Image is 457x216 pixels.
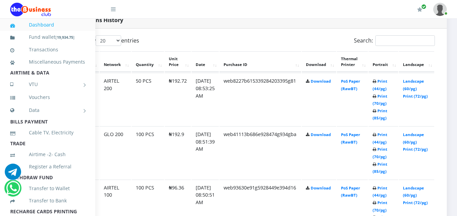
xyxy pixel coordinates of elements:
[341,79,360,91] a: PoS Paper (RawBT)
[354,35,435,46] label: Search:
[373,94,387,106] a: Print (70/pg)
[132,51,164,72] th: Quantity: activate to sort column ascending
[403,200,428,205] a: Print (72/pg)
[5,169,21,180] a: Chat for support
[373,162,387,174] a: Print (85/pg)
[10,125,85,140] a: Cable TV, Electricity
[10,181,85,196] a: Transfer to Wallet
[100,51,131,72] th: Network: activate to sort column ascending
[10,29,85,45] a: Fund wallet[19,934.75]
[219,73,301,126] td: web8227b615339284203395g81
[433,3,447,16] img: User
[369,51,398,72] th: Portrait: activate to sort column ascending
[165,126,191,179] td: ₦192.9
[165,73,191,126] td: ₦192.72
[192,51,219,72] th: Date: activate to sort column ascending
[10,102,85,119] a: Data
[132,126,164,179] td: 100 PCS
[219,126,301,179] td: web41113b686e928474g934gba
[10,3,51,16] img: Logo
[10,54,85,70] a: Miscellaneous Payments
[10,147,85,162] a: Airtime -2- Cash
[77,16,123,24] strong: Bulk Pins History
[96,35,121,46] select: Showentries
[311,132,331,137] a: Download
[57,35,73,40] b: 19,934.75
[192,126,219,179] td: [DATE] 08:51:39 AM
[10,159,85,175] a: Register a Referral
[373,147,387,159] a: Print (70/pg)
[373,79,387,91] a: Print (44/pg)
[337,51,368,72] th: Thermal Printer: activate to sort column ascending
[417,7,422,12] i: Renew/Upgrade Subscription
[375,35,435,46] input: Search:
[6,185,20,196] a: Chat for support
[10,76,85,93] a: VTU
[311,185,331,190] a: Download
[100,126,131,179] td: GLO 200
[403,185,424,198] a: Landscape (60/pg)
[403,132,424,145] a: Landscape (60/pg)
[132,73,164,126] td: 50 PCS
[311,79,331,84] a: Download
[165,51,191,72] th: Unit Price: activate to sort column ascending
[399,51,434,72] th: Landscape: activate to sort column ascending
[373,108,387,121] a: Print (85/pg)
[10,42,85,57] a: Transactions
[10,193,85,209] a: Transfer to Bank
[192,73,219,126] td: [DATE] 08:53:25 AM
[10,17,85,33] a: Dashboard
[373,132,387,145] a: Print (44/pg)
[373,185,387,198] a: Print (44/pg)
[82,35,139,46] label: Show entries
[341,185,360,198] a: PoS Paper (RawBT)
[403,94,428,99] a: Print (72/pg)
[341,132,360,145] a: PoS Paper (RawBT)
[403,147,428,152] a: Print (72/pg)
[403,79,424,91] a: Landscape (60/pg)
[219,51,301,72] th: Purchase ID: activate to sort column ascending
[302,51,336,72] th: Download: activate to sort column ascending
[373,200,387,213] a: Print (70/pg)
[55,35,75,40] small: [ ]
[10,89,85,105] a: Vouchers
[100,73,131,126] td: AIRTEL 200
[421,4,426,9] span: Renew/Upgrade Subscription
